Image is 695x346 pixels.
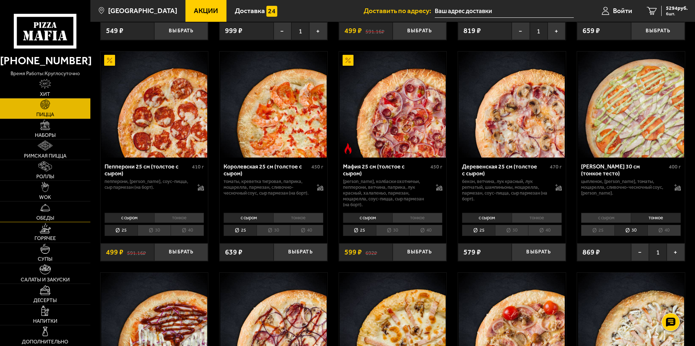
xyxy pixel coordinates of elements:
li: 40 [171,225,204,236]
span: Войти [613,7,632,14]
button: Выбрать [512,243,565,261]
a: АкционныйОстрое блюдоМафия 25 см (толстое с сыром) [339,52,447,158]
span: Акции [194,7,218,14]
p: [PERSON_NAME], колбаски охотничьи, пепперони, ветчина, паприка, лук красный, халапеньо, пармезан,... [343,179,429,208]
span: Супы [38,257,52,262]
li: тонкое [512,213,562,223]
span: 999 ₽ [225,27,242,34]
span: 6 шт. [666,12,688,16]
button: Выбрать [154,22,208,40]
button: + [667,243,684,261]
img: Королевская 25 см (толстое с сыром) [220,52,326,158]
div: [PERSON_NAME] 30 см (тонкое тесто) [581,163,667,177]
span: 450 г [311,164,323,170]
button: − [631,243,649,261]
li: 40 [409,225,442,236]
img: Акционный [343,55,353,66]
li: 40 [528,225,561,236]
img: Акционный [104,55,115,66]
p: пепперони, [PERSON_NAME], соус-пицца, сыр пармезан (на борт). [105,179,191,190]
div: Пепперони 25 см (толстое с сыром) [105,163,191,177]
img: 15daf4d41897b9f0e9f617042186c801.svg [266,6,277,17]
li: 40 [290,225,323,236]
span: 659 ₽ [582,27,600,34]
span: Обеды [36,216,54,221]
span: 1 [530,22,548,40]
span: Римская пицца [24,154,66,159]
img: Острое блюдо [343,143,353,154]
button: Выбрать [154,243,208,261]
li: 25 [581,225,614,236]
button: + [548,22,565,40]
span: Доставить по адресу: [364,7,435,14]
li: с сыром [343,213,393,223]
img: Мафия 25 см (толстое с сыром) [340,52,446,158]
span: 819 ₽ [463,27,481,34]
span: 5294 руб. [666,6,688,11]
div: Мафия 25 см (толстое с сыром) [343,163,429,177]
li: тонкое [631,213,681,223]
a: Деревенская 25 см (толстое с сыром) [458,52,566,158]
span: Роллы [36,174,54,179]
button: Выбрать [393,243,446,261]
span: Пицца [36,112,54,117]
span: 869 ₽ [582,249,600,256]
img: Деревенская 25 см (толстое с сыром) [459,52,565,158]
span: [GEOGRAPHIC_DATA] [108,7,177,14]
div: Королевская 25 см (толстое с сыром) [224,163,310,177]
li: 25 [462,225,495,236]
button: Выбрать [274,243,327,261]
li: 25 [343,225,376,236]
span: Хит [40,92,50,97]
span: 599 ₽ [344,249,362,256]
span: 400 г [669,164,681,170]
p: цыпленок, [PERSON_NAME], томаты, моцарелла, сливочно-чесночный соус, [PERSON_NAME]. [581,179,667,196]
span: 549 ₽ [106,27,123,34]
li: 25 [224,225,257,236]
span: 1 [649,243,667,261]
button: Выбрать [393,22,446,40]
li: 30 [257,225,290,236]
span: 499 ₽ [344,27,362,34]
a: Чикен Ранч 30 см (тонкое тесто) [577,52,685,158]
button: + [309,22,327,40]
p: томаты, креветка тигровая, паприка, моцарелла, пармезан, сливочно-чесночный соус, сыр пармезан (н... [224,179,310,196]
span: WOK [39,195,51,200]
li: с сыром [462,213,512,223]
span: 450 г [430,164,442,170]
s: 591.16 ₽ [365,27,384,34]
li: с сыром [581,213,631,223]
a: Королевская 25 см (толстое с сыром) [220,52,327,158]
span: Салаты и закуски [21,277,70,282]
li: с сыром [105,213,154,223]
p: бекон, ветчина, лук красный, лук репчатый, шампиньоны, моцарелла, пармезан, соус-пицца, сыр парме... [462,179,548,202]
li: 30 [138,225,171,236]
a: АкционныйПепперони 25 см (толстое с сыром) [101,52,208,158]
span: Наборы [35,133,56,138]
span: Напитки [33,319,57,324]
span: 639 ₽ [225,249,242,256]
button: − [274,22,291,40]
img: Пепперони 25 см (толстое с сыром) [101,52,207,158]
button: − [512,22,530,40]
span: 470 г [550,164,562,170]
li: 40 [647,225,681,236]
li: 30 [495,225,528,236]
img: Чикен Ранч 30 см (тонкое тесто) [578,52,684,158]
button: Выбрать [631,22,685,40]
li: 30 [376,225,409,236]
li: тонкое [154,213,204,223]
span: Доставка [235,7,265,14]
s: 692 ₽ [365,249,377,256]
span: Дополнительно [22,339,68,345]
li: с сыром [224,213,273,223]
span: 410 г [192,164,204,170]
span: 1 [291,22,309,40]
li: тонкое [273,213,323,223]
span: Горячее [34,236,56,241]
li: 30 [614,225,647,236]
input: Ваш адрес доставки [435,4,574,18]
li: 25 [105,225,138,236]
span: 579 ₽ [463,249,481,256]
span: Десерты [33,298,57,303]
